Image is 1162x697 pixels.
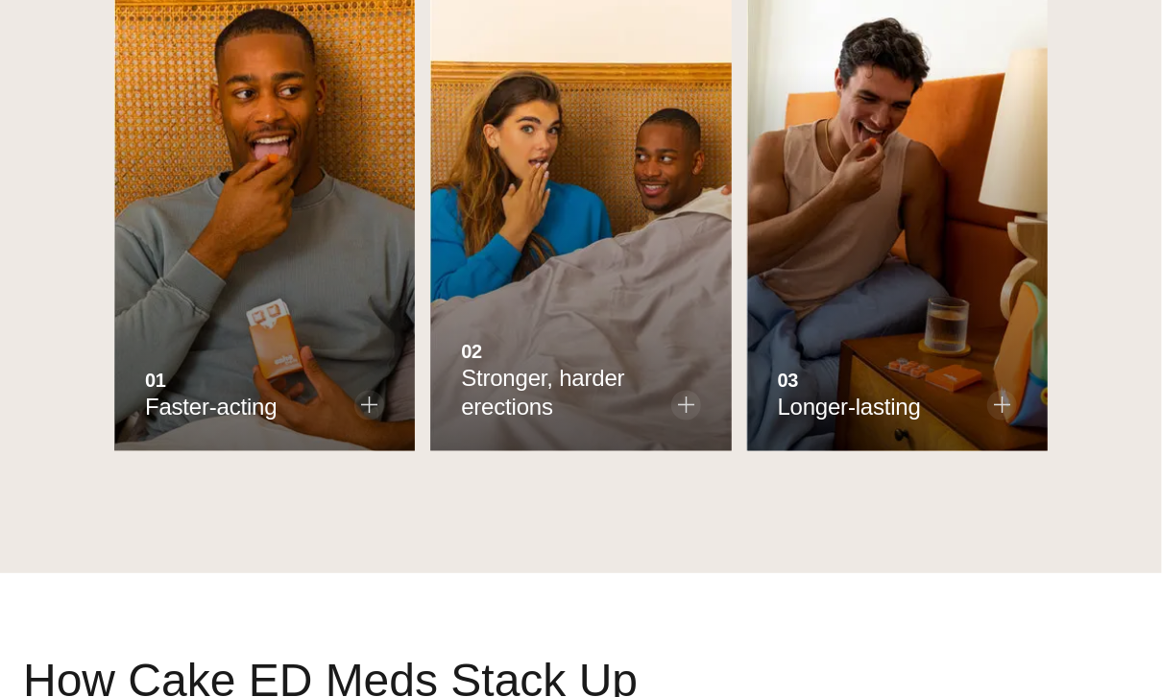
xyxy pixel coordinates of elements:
[145,372,357,391] strong: 01
[778,394,990,422] span: Longer-lasting
[145,394,357,422] span: Faster-acting
[778,372,990,391] strong: 03
[461,365,673,422] span: Stronger, harder erections
[461,343,673,362] strong: 02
